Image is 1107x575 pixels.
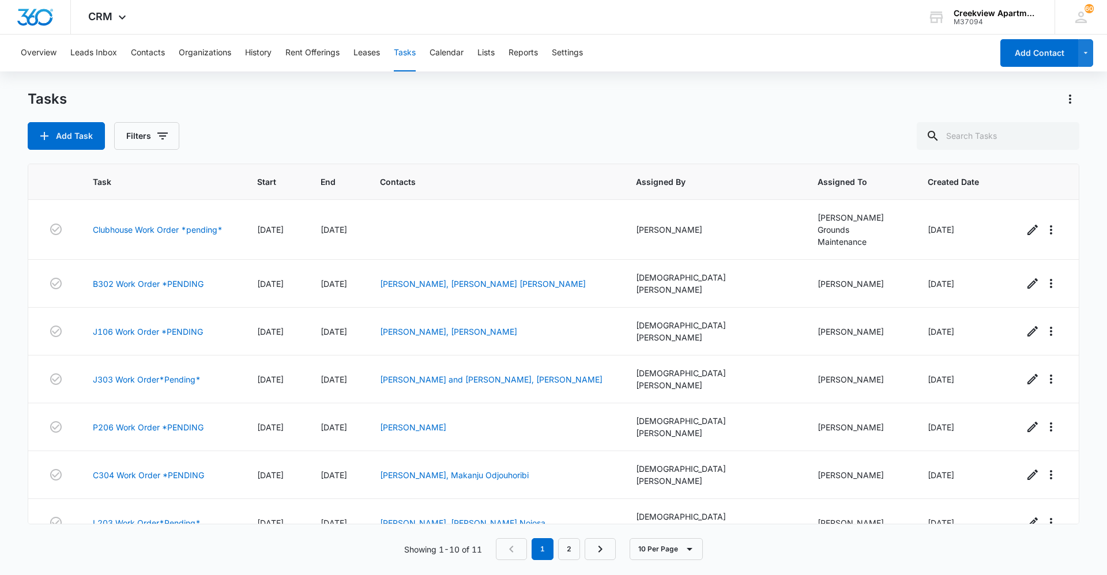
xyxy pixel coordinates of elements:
[430,35,464,71] button: Calendar
[928,518,954,528] span: [DATE]
[928,225,954,234] span: [DATE]
[257,470,284,480] span: [DATE]
[928,470,954,480] span: [DATE]
[380,327,517,336] a: [PERSON_NAME], [PERSON_NAME]
[917,122,1079,150] input: Search Tasks
[93,326,203,338] a: J106 Work Order *PENDING
[28,122,105,150] button: Add Task
[818,326,900,338] div: [PERSON_NAME]
[114,122,179,150] button: Filters
[928,176,979,188] span: Created Date
[552,35,583,71] button: Settings
[257,176,276,188] span: Start
[532,538,553,560] em: 1
[179,35,231,71] button: Organizations
[1085,4,1094,13] div: notifications count
[380,279,586,289] a: [PERSON_NAME], [PERSON_NAME] [PERSON_NAME]
[1085,4,1094,13] span: 60
[93,469,204,481] a: C304 Work Order *PENDING
[818,176,883,188] span: Assigned To
[380,176,592,188] span: Contacts
[380,422,446,432] a: [PERSON_NAME]
[93,176,213,188] span: Task
[1061,90,1079,108] button: Actions
[509,35,538,71] button: Reports
[818,469,900,481] div: [PERSON_NAME]
[380,518,552,540] a: [PERSON_NAME], [PERSON_NAME] Nojosa [PERSON_NAME]
[353,35,380,71] button: Leases
[1000,39,1078,67] button: Add Contact
[928,422,954,432] span: [DATE]
[321,225,347,234] span: [DATE]
[321,422,347,432] span: [DATE]
[257,327,284,336] span: [DATE]
[131,35,165,71] button: Contacts
[257,279,284,289] span: [DATE]
[636,367,790,391] div: [DEMOGRAPHIC_DATA][PERSON_NAME]
[257,518,284,528] span: [DATE]
[496,538,616,560] nav: Pagination
[954,9,1038,18] div: account name
[88,10,112,22] span: CRM
[818,421,900,433] div: [PERSON_NAME]
[477,35,495,71] button: Lists
[70,35,117,71] button: Leads Inbox
[818,211,900,224] div: [PERSON_NAME]
[818,517,900,529] div: [PERSON_NAME]
[321,518,347,528] span: [DATE]
[321,279,347,289] span: [DATE]
[321,374,347,384] span: [DATE]
[636,271,790,296] div: [DEMOGRAPHIC_DATA][PERSON_NAME]
[636,510,790,535] div: [DEMOGRAPHIC_DATA][PERSON_NAME]
[380,470,529,480] a: [PERSON_NAME], Makanju Odjouhoribi
[257,374,284,384] span: [DATE]
[93,224,223,236] a: Clubhouse Work Order *pending*
[93,373,201,385] a: J303 Work Order*Pending*
[380,374,603,384] a: [PERSON_NAME] and [PERSON_NAME], [PERSON_NAME]
[394,35,416,71] button: Tasks
[928,279,954,289] span: [DATE]
[28,90,67,108] h1: Tasks
[21,35,57,71] button: Overview
[818,278,900,290] div: [PERSON_NAME]
[285,35,340,71] button: Rent Offerings
[818,224,900,248] div: Grounds Maintenance
[928,327,954,336] span: [DATE]
[636,415,790,439] div: [DEMOGRAPHIC_DATA][PERSON_NAME]
[954,18,1038,26] div: account id
[585,538,616,560] a: Next Page
[93,278,204,290] a: B302 Work Order *PENDING
[558,538,580,560] a: Page 2
[928,374,954,384] span: [DATE]
[636,176,773,188] span: Assigned By
[93,517,201,529] a: L203 Work Order*Pending*
[321,470,347,480] span: [DATE]
[636,224,790,236] div: [PERSON_NAME]
[321,176,336,188] span: End
[245,35,272,71] button: History
[636,463,790,487] div: [DEMOGRAPHIC_DATA][PERSON_NAME]
[257,422,284,432] span: [DATE]
[257,225,284,234] span: [DATE]
[93,421,204,433] a: P206 Work Order *PENDING
[636,319,790,343] div: [DEMOGRAPHIC_DATA][PERSON_NAME]
[818,373,900,385] div: [PERSON_NAME]
[630,538,703,560] button: 10 Per Page
[404,543,482,555] p: Showing 1-10 of 11
[321,327,347,336] span: [DATE]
